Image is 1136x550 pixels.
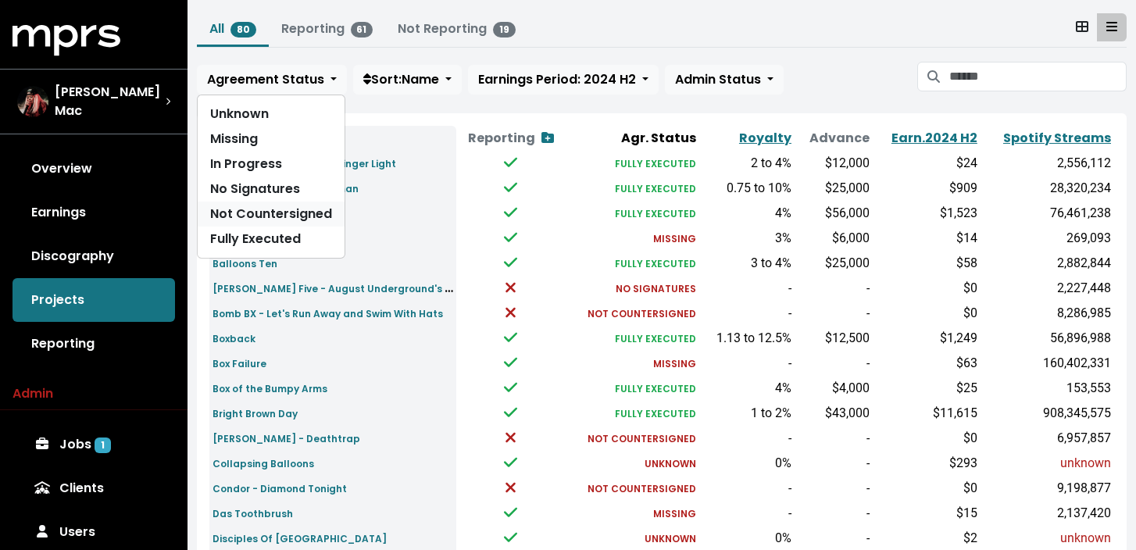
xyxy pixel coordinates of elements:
[873,201,981,226] td: $1,523
[873,476,981,501] td: $0
[873,276,981,301] td: $0
[981,326,1114,351] td: 56,896,988
[699,176,795,201] td: 0.75 to 10%
[213,479,347,497] a: Condor - Diamond Tonight
[616,282,696,295] small: NO SIGNATURES
[653,507,696,520] small: MISSING
[213,307,443,320] small: Bomb BX - Let's Run Away and Swim With Hats
[565,126,699,151] th: Agr. Status
[873,251,981,276] td: $58
[825,155,870,170] span: $12,000
[493,22,516,37] span: 19
[873,301,981,326] td: $0
[213,504,293,522] a: Das Toothbrush
[699,351,795,376] td: -
[981,476,1114,501] td: 9,198,877
[281,20,373,37] a: Reporting61
[351,22,373,37] span: 61
[213,329,255,347] a: Boxback
[353,65,462,95] button: Sort:Name
[13,147,175,191] a: Overview
[198,227,345,252] a: Fully Executed
[588,432,696,445] small: NOT COUNTERSIGNED
[198,177,345,202] a: No Signatures
[13,234,175,278] a: Discography
[795,351,873,376] td: -
[699,201,795,226] td: 4%
[1003,129,1111,147] a: Spotify Streams
[13,322,175,366] a: Reporting
[981,301,1114,326] td: 8,286,985
[615,182,696,195] small: FULLY EXECUTED
[699,226,795,251] td: 3%
[981,276,1114,301] td: 2,227,448
[981,176,1114,201] td: 28,320,234
[873,426,981,451] td: $0
[981,501,1114,526] td: 2,137,420
[981,251,1114,276] td: 2,882,844
[739,129,791,147] a: Royalty
[213,532,387,545] small: Disciples Of [GEOGRAPHIC_DATA]
[197,65,347,95] button: Agreement Status
[873,501,981,526] td: $15
[981,151,1114,176] td: 2,556,112
[981,201,1114,226] td: 76,461,238
[795,451,873,476] td: -
[213,482,347,495] small: Condor - Diamond Tonight
[795,301,873,326] td: -
[213,429,360,447] a: [PERSON_NAME] - Deathtrap
[873,151,981,176] td: $24
[207,70,324,88] span: Agreement Status
[213,379,327,397] a: Box of the Bumpy Arms
[209,20,256,37] a: All80
[873,451,981,476] td: $293
[795,126,873,151] th: Advance
[213,254,277,272] a: Balloons Ten
[615,382,696,395] small: FULLY EXECUTED
[213,357,266,370] small: Box Failure
[645,457,696,470] small: UNKNOWN
[873,376,981,401] td: $25
[13,191,175,234] a: Earnings
[699,476,795,501] td: -
[832,230,870,245] span: $6,000
[213,529,387,547] a: Disciples Of [GEOGRAPHIC_DATA]
[213,404,298,422] a: Bright Brown Day
[213,407,298,420] small: Bright Brown Day
[198,152,345,177] a: In Progress
[213,507,293,520] small: Das Toothbrush
[699,326,795,351] td: 1.13 to 12.5%
[478,70,636,88] span: Earnings Period: 2024 H2
[981,401,1114,426] td: 908,345,575
[198,102,345,127] a: Unknown
[665,65,784,95] button: Admin Status
[981,376,1114,401] td: 153,553
[795,276,873,301] td: -
[55,83,166,120] span: [PERSON_NAME] Mac
[699,301,795,326] td: -
[795,501,873,526] td: -
[873,351,981,376] td: $63
[699,151,795,176] td: 2 to 4%
[615,332,696,345] small: FULLY EXECUTED
[832,380,870,395] span: $4,000
[615,407,696,420] small: FULLY EXECUTED
[615,207,696,220] small: FULLY EXECUTED
[699,501,795,526] td: -
[213,257,277,270] small: Balloons Ten
[213,279,489,297] a: [PERSON_NAME] Five - August Underground's Penance
[230,22,256,37] span: 80
[825,405,870,420] span: $43,000
[1076,20,1088,33] svg: Card View
[891,129,977,147] a: Earn.2024 H2
[1060,455,1111,470] span: unknown
[981,351,1114,376] td: 160,402,331
[13,466,175,510] a: Clients
[699,426,795,451] td: -
[213,432,360,445] small: [PERSON_NAME] - Deathtrap
[699,276,795,301] td: -
[615,257,696,270] small: FULLY EXECUTED
[615,157,696,170] small: FULLY EXECUTED
[13,423,175,466] a: Jobs 1
[213,454,314,472] a: Collapsing Balloons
